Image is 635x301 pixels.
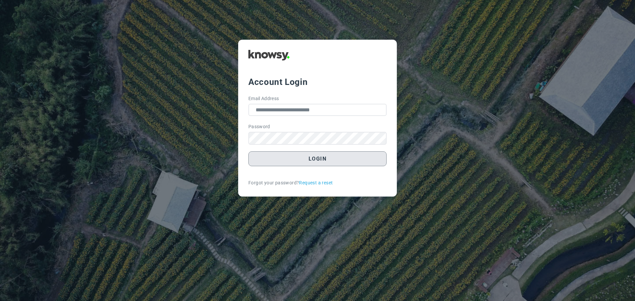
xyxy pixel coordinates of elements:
[248,151,387,166] button: Login
[299,179,333,186] a: Request a reset
[248,179,387,186] div: Forgot your password?
[248,95,279,102] label: Email Address
[248,123,270,130] label: Password
[248,76,387,88] div: Account Login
